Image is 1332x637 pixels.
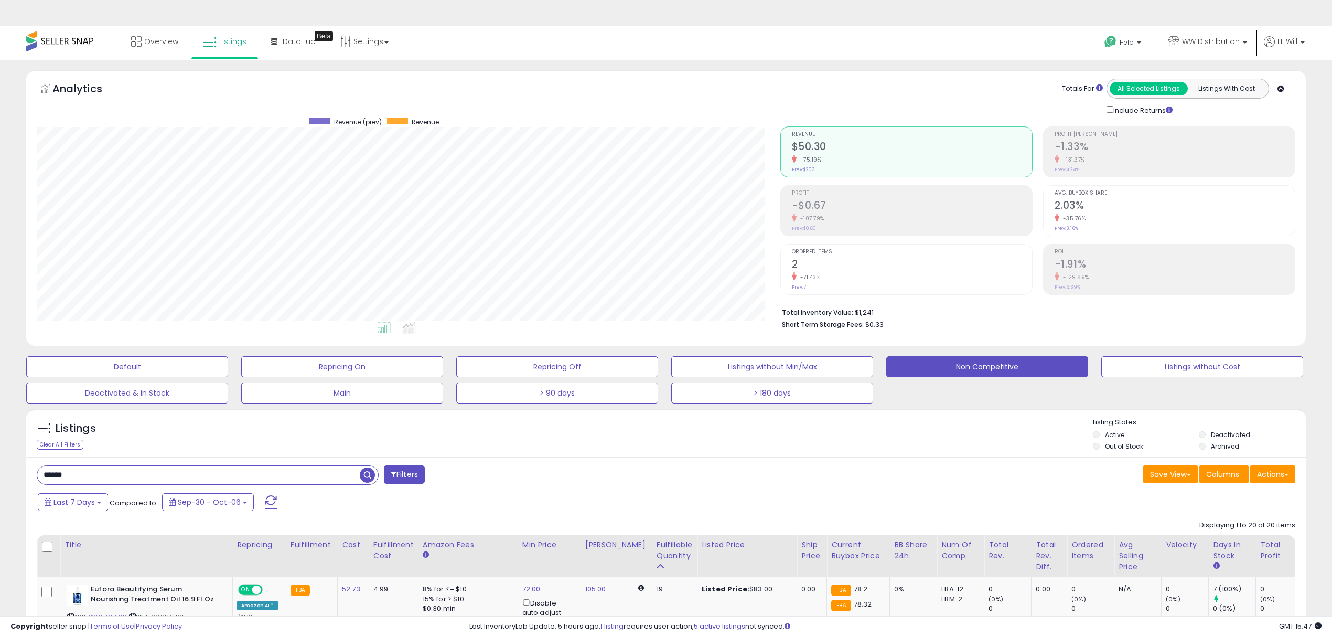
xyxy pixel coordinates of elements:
[291,585,310,596] small: FBA
[522,539,576,550] div: Min Price
[702,584,749,594] b: Listed Price:
[1055,199,1295,214] h2: 2.03%
[792,258,1032,272] h2: 2
[522,597,573,628] div: Disable auto adjust min
[638,585,644,591] i: Calculated using Dynamic Max Price.
[792,225,816,231] small: Prev: $8.60
[26,356,228,377] button: Default
[1119,585,1153,594] div: N/A
[241,383,443,404] button: Main
[136,621,182,631] a: Privacy Policy
[894,585,929,594] div: 0%
[671,356,873,377] button: Listings without Min/Max
[53,497,95,507] span: Last 7 Days
[38,493,108,511] button: Last 7 Days
[1055,166,1079,173] small: Prev: 4.24%
[792,249,1032,255] span: Ordered Items
[1110,82,1188,95] button: All Selected Listings
[1055,190,1295,196] span: Avg. Buybox Share
[1213,539,1251,561] div: Days In Stock
[657,585,689,594] div: 19
[373,585,410,594] div: 4.99
[1206,469,1239,480] span: Columns
[657,539,693,561] div: Fulfillable Quantity
[56,421,96,436] h5: Listings
[334,118,382,126] span: Revenue (prev)
[941,585,976,594] div: FBA: 12
[792,141,1032,155] h2: $50.30
[1119,539,1157,572] div: Avg Selling Price
[219,36,246,47] span: Listings
[886,356,1088,377] button: Non Competitive
[1071,585,1114,594] div: 0
[1071,595,1086,603] small: (0%)
[10,622,182,632] div: seller snap | |
[585,539,648,550] div: [PERSON_NAME]
[792,166,815,173] small: Prev: $203
[831,539,885,561] div: Current Buybox Price
[283,36,316,47] span: DataHub
[801,585,819,594] div: 0.00
[1182,36,1240,47] span: WW Distribution
[315,31,333,41] div: Tooltip anchor
[1104,35,1117,48] i: Get Help
[1211,430,1250,439] label: Deactivated
[1055,141,1295,155] h2: -1.33%
[1143,465,1198,483] button: Save View
[456,383,658,404] button: > 90 days
[1059,156,1085,164] small: -131.37%
[989,595,1003,603] small: (0%)
[144,36,178,47] span: Overview
[989,585,1031,594] div: 0
[1059,215,1086,222] small: -35.76%
[782,305,1288,318] li: $1,241
[1055,225,1078,231] small: Prev: 3.16%
[522,584,541,594] a: 72.00
[797,156,822,164] small: -75.19%
[792,199,1032,214] h2: -$0.67
[1036,539,1062,572] div: Total Rev. Diff.
[195,26,254,57] a: Listings
[941,539,980,561] div: Num of Comp.
[90,621,134,631] a: Terms of Use
[67,585,88,606] img: 31XH7f9u45L._SL40_.jpg
[1062,84,1103,94] div: Totals For
[1213,604,1255,613] div: 0 (0%)
[1279,621,1322,631] span: 2025-10-14 15:47 GMT
[52,81,123,99] h5: Analytics
[110,498,158,508] span: Compared to:
[456,356,658,377] button: Repricing Off
[423,585,510,594] div: 8% for <= $10
[1096,27,1152,60] a: Help
[600,621,624,631] a: 1 listing
[1211,442,1239,451] label: Archived
[332,26,396,57] a: Settings
[792,190,1032,196] span: Profit
[1260,595,1275,603] small: (0%)
[941,594,976,604] div: FBM: 2
[1213,561,1219,571] small: Days In Stock.
[237,539,282,550] div: Repricing
[1264,36,1305,60] a: Hi Will
[162,493,254,511] button: Sep-30 - Oct-06
[1071,604,1114,613] div: 0
[1101,356,1303,377] button: Listings without Cost
[37,440,83,450] div: Clear All Filters
[423,604,510,613] div: $0.30 min
[373,539,414,561] div: Fulfillment Cost
[10,621,49,631] strong: Copyright
[423,539,513,550] div: Amazon Fees
[894,539,932,561] div: BB Share 24h.
[291,539,333,550] div: Fulfillment
[1166,604,1208,613] div: 0
[831,600,851,611] small: FBA
[1055,132,1295,137] span: Profit [PERSON_NAME]
[1120,38,1134,47] span: Help
[1199,465,1249,483] button: Columns
[989,604,1031,613] div: 0
[702,539,792,550] div: Listed Price
[865,320,884,330] span: $0.33
[854,584,868,594] span: 78.2
[1071,539,1110,561] div: Ordered Items
[1213,585,1255,594] div: 7 (100%)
